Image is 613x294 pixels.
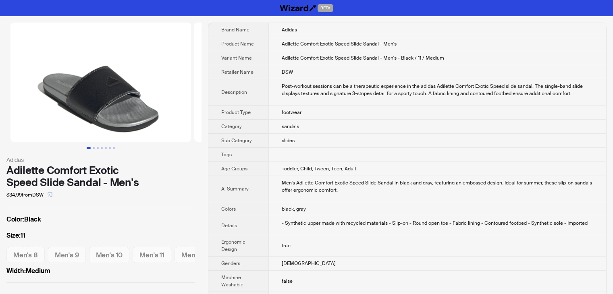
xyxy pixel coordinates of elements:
[6,215,24,224] span: Color :
[221,151,232,158] span: Tags
[282,278,293,284] span: false
[282,179,593,194] div: Men's Adilette Comfort Exotic Speed Slide Sandal in black and gray, featuring an embossed design....
[221,41,254,47] span: Product Name
[6,231,21,240] span: Size :
[318,4,333,12] span: BETA
[221,89,247,95] span: Description
[139,251,164,259] span: Men's 11
[89,247,130,263] label: unavailable
[87,147,91,149] button: Go to slide 1
[6,267,26,275] span: Width :
[101,147,103,149] button: Go to slide 4
[221,27,249,33] span: Brand Name
[55,251,79,259] span: Men's 9
[221,239,245,253] span: Ergonomic Design
[282,206,306,212] span: black, gray
[221,109,251,116] span: Product Type
[105,147,107,149] button: Go to slide 5
[282,166,356,172] span: Toddler, Child, Tween, Teen, Adult
[221,206,236,212] span: Colors
[221,137,252,144] span: Sub Category
[282,109,301,116] span: footwear
[6,188,195,201] div: $34.99 from DSW
[282,137,295,144] span: slides
[282,83,593,97] div: Post-workout sessions can be a therapeutic experience in the adidas Adilette Comfort Exotic Speed...
[6,164,195,188] div: Adilette Comfort Exotic Speed Slide Sandal - Men's
[113,147,115,149] button: Go to slide 7
[48,192,52,197] span: select
[96,251,123,259] span: Men's 10
[282,55,444,61] span: Adilette Comfort Exotic Speed Slide Sandal - Men's - Black / 11 / Medium
[6,155,195,164] div: Adidas
[109,147,111,149] button: Go to slide 6
[282,41,397,47] span: Adilette Comfort Exotic Speed Slide Sandal - Men's
[13,251,38,259] span: Men's 8
[282,219,593,227] div: - Synthetic upper made with recycled materials - Slip-on - Round open toe - Fabric lining - Conto...
[93,147,95,149] button: Go to slide 2
[221,274,243,288] span: Machine Washable
[282,27,297,33] span: Adidas
[221,186,249,192] span: Ai Summary
[282,260,336,267] span: [DEMOGRAPHIC_DATA]
[221,55,252,61] span: Variant Name
[6,231,195,240] label: 11
[6,215,195,224] label: Black
[133,247,171,263] label: unavailable
[221,69,254,75] span: Retailer Name
[10,23,191,142] img: Adilette Comfort Exotic Speed Slide Sandal - Men's Adilette Comfort Exotic Speed Slide Sandal - M...
[282,123,299,130] span: sandals
[221,166,247,172] span: Age Groups
[48,247,86,263] label: unavailable
[282,69,293,75] span: DSW
[221,260,240,267] span: Genders
[221,222,237,229] span: Details
[97,147,99,149] button: Go to slide 3
[194,23,375,142] img: Adilette Comfort Exotic Speed Slide Sandal - Men's Adilette Comfort Exotic Speed Slide Sandal - M...
[181,251,208,259] span: Men's 12
[282,242,291,249] span: true
[221,123,242,130] span: Category
[6,266,195,276] label: Medium
[175,247,215,263] label: unavailable
[6,247,45,263] label: unavailable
